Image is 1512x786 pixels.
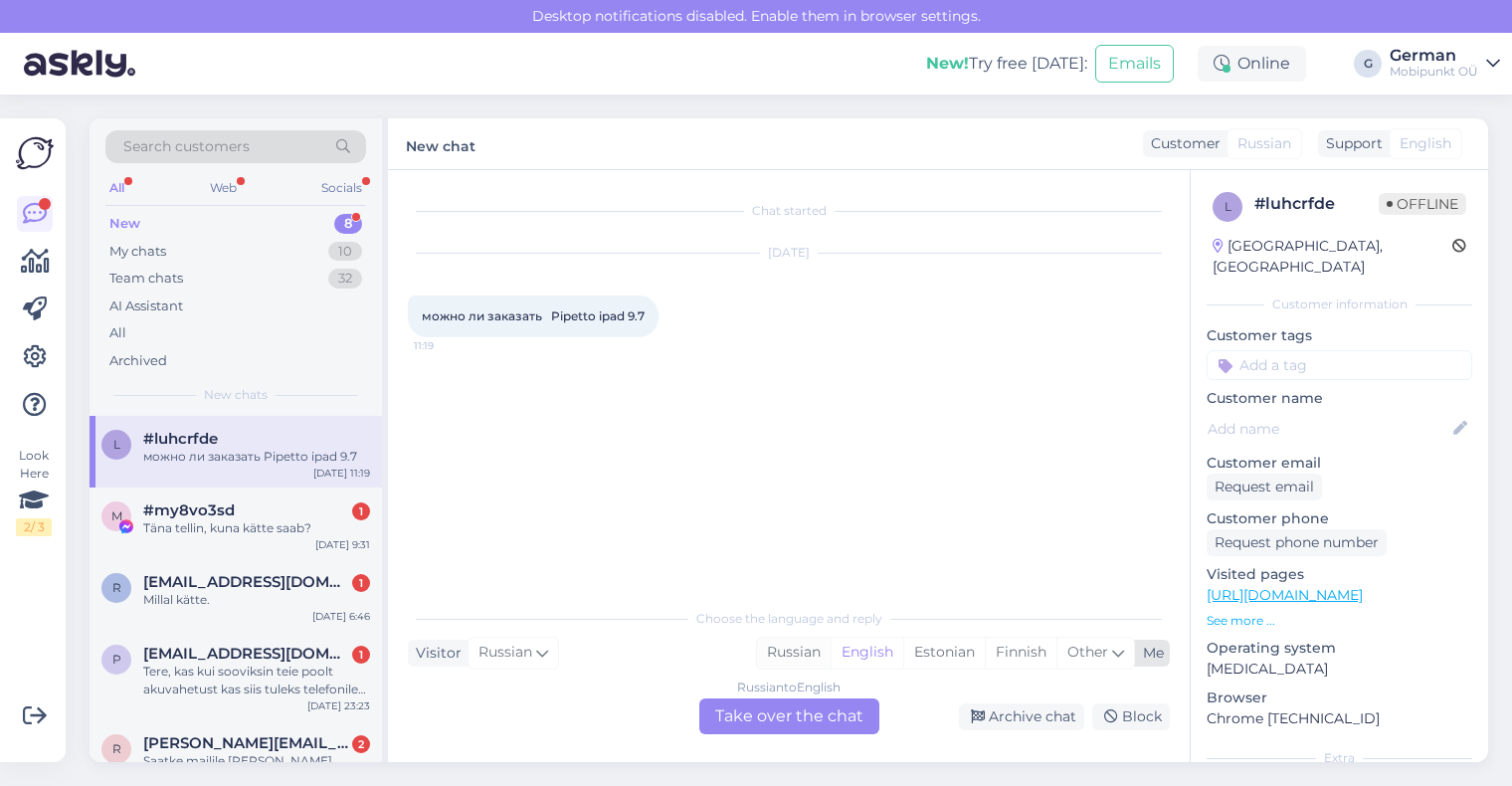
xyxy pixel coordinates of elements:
div: Choose the language and reply [408,610,1170,628]
span: Rasmus.tagel@mail.ee [143,734,350,752]
p: Customer name [1207,388,1472,409]
div: G [1354,50,1382,78]
span: Other [1067,643,1108,661]
div: 10 [328,242,362,262]
p: See more ... [1207,612,1472,630]
div: Russian [757,638,831,668]
p: Visited pages [1207,564,1472,585]
div: Take over the chat [699,698,879,734]
span: Offline [1379,193,1466,215]
b: New! [926,54,969,73]
div: [DATE] 23:23 [307,698,370,713]
button: Emails [1095,45,1174,83]
span: можно ли заказать Pipetto ipad 9.7 [422,308,645,323]
div: Täna tellin, kuna kätte saab? [143,519,370,537]
p: Customer phone [1207,508,1472,529]
img: Askly Logo [16,134,54,172]
div: English [831,638,903,668]
div: можно ли заказать Pipetto ipad 9.7 [143,448,370,466]
div: Tere, kas kui sooviksin teie poolt akuvahetust kas siis tuleks telefonile originaal aku [143,663,370,698]
span: R [112,580,121,595]
span: English [1400,133,1451,154]
div: Finnish [985,638,1056,668]
div: Russian to English [737,679,841,696]
div: [DATE] 6:46 [312,609,370,624]
div: All [105,175,128,201]
div: German [1390,48,1478,64]
div: 1 [352,574,370,592]
div: Look Here [16,447,52,536]
span: l [1225,199,1231,214]
a: [URL][DOMAIN_NAME] [1207,586,1363,604]
div: Archive chat [959,703,1084,730]
div: 2 / 3 [16,518,52,536]
div: All [109,323,126,343]
span: R [112,741,121,756]
p: [MEDICAL_DATA] [1207,659,1472,680]
div: Customer [1143,133,1221,154]
span: New chats [204,386,268,404]
span: Russian [1237,133,1291,154]
div: Online [1198,46,1306,82]
div: 1 [352,646,370,664]
div: Visitor [408,643,462,664]
span: p [112,652,121,667]
div: Web [206,175,241,201]
p: Chrome [TECHNICAL_ID] [1207,708,1472,729]
div: Chat started [408,202,1170,220]
div: Me [1135,643,1164,664]
div: [GEOGRAPHIC_DATA], [GEOGRAPHIC_DATA] [1213,236,1452,278]
div: Team chats [109,269,183,289]
div: AI Assistant [109,296,183,316]
div: 2 [352,735,370,753]
label: New chat [406,130,475,157]
div: Estonian [903,638,985,668]
div: Socials [317,175,366,201]
span: Rekka1juht@gmail.com [143,573,350,591]
div: 1 [352,502,370,520]
div: Try free [DATE]: [926,52,1087,76]
p: Customer tags [1207,325,1472,346]
span: #luhcrfde [143,430,218,448]
div: Millal kätte. [143,591,370,609]
div: [DATE] 11:19 [313,466,370,481]
p: Browser [1207,688,1472,708]
a: GermanMobipunkt OÜ [1390,48,1500,80]
div: Archived [109,351,167,371]
div: New [109,214,140,234]
span: m [111,508,122,523]
span: prokoptsikdevon7@gmail.com [143,645,350,663]
div: Support [1318,133,1383,154]
div: Extra [1207,749,1472,767]
div: Block [1092,703,1170,730]
span: 11:19 [414,338,488,353]
span: Search customers [123,136,250,157]
p: Operating system [1207,638,1472,659]
span: l [113,437,120,452]
p: Customer email [1207,453,1472,474]
div: My chats [109,242,166,262]
div: Request email [1207,474,1322,500]
div: [DATE] [408,244,1170,262]
span: Russian [478,642,532,664]
div: 8 [334,214,362,234]
div: [DATE] 9:31 [315,537,370,552]
span: #my8vo3sd [143,501,235,519]
div: 32 [328,269,362,289]
input: Add a tag [1207,350,1472,380]
div: Mobipunkt OÜ [1390,64,1478,80]
div: Request phone number [1207,529,1387,556]
div: # luhcrfde [1254,192,1379,216]
input: Add name [1208,418,1449,440]
div: Customer information [1207,295,1472,313]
